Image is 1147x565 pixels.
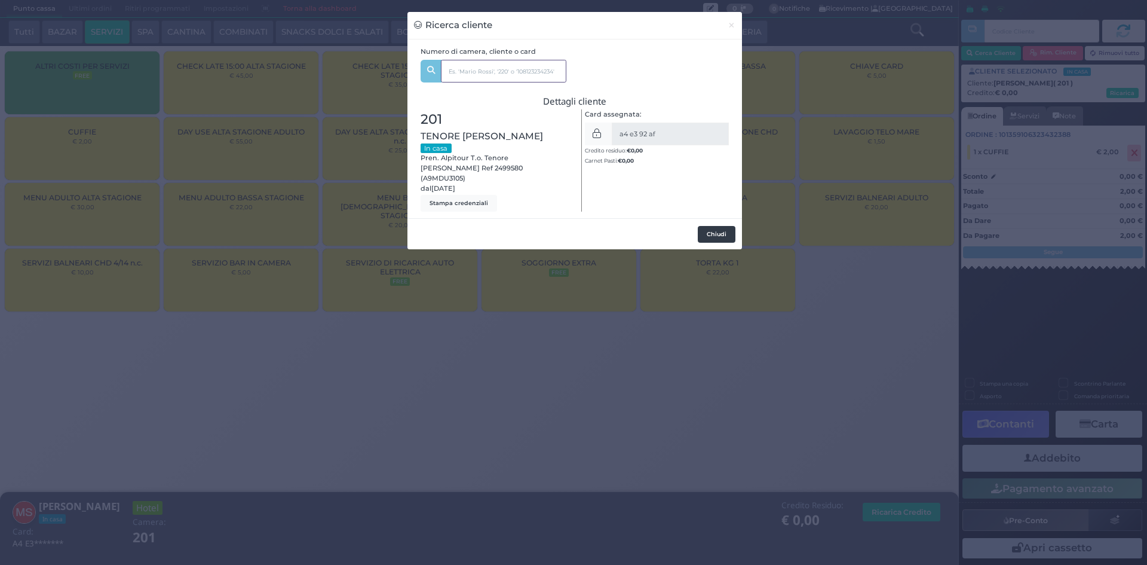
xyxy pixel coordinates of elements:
small: In casa [421,143,452,153]
label: Numero di camera, cliente o card [421,47,536,57]
span: 0,00 [631,146,643,154]
span: 0,00 [622,157,634,164]
button: Stampa credenziali [421,195,497,212]
input: Es. 'Mario Rossi', '220' o '108123234234' [441,60,566,83]
h3: Ricerca cliente [414,19,492,32]
button: Chiudi [698,226,735,243]
span: TENORE [PERSON_NAME] [421,129,543,143]
h3: Dettagli cliente [421,96,729,106]
label: Card assegnata: [585,109,642,120]
b: € [627,147,643,154]
b: € [618,157,634,164]
button: Chiudi [721,12,742,39]
span: 201 [421,109,442,130]
span: [DATE] [431,184,455,194]
div: Pren. Alpitour T.o. Tenore [PERSON_NAME] Ref 2499580 (A9MDU3105) dal [414,109,575,212]
small: Carnet Pasti: [585,157,634,164]
small: Credito residuo: [585,147,643,154]
span: × [728,19,735,32]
